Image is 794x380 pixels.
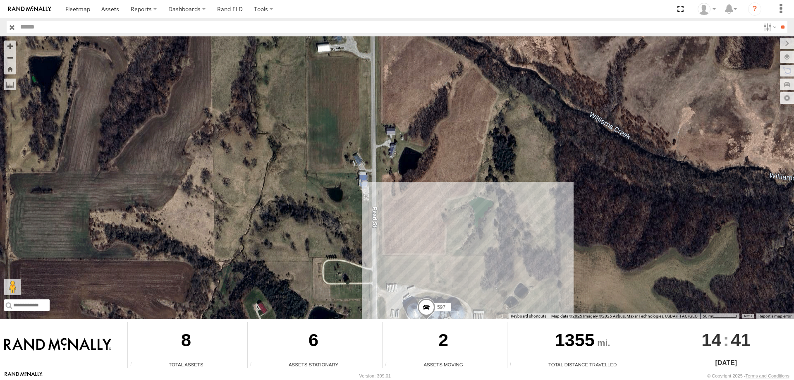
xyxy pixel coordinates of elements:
img: Rand McNally [4,338,111,352]
a: Visit our Website [5,372,43,380]
label: Search Filter Options [760,21,778,33]
label: Measure [4,79,16,90]
div: 1355 [507,322,658,361]
span: 41 [731,322,751,358]
a: Terms (opens in new tab) [744,314,752,318]
div: Assets Stationary [248,361,379,368]
div: Total Assets [128,361,244,368]
a: Terms and Conditions [746,373,789,378]
div: Total number of assets current stationary. [248,362,260,368]
button: Keyboard shortcuts [511,313,546,319]
span: 597 [437,304,445,310]
button: Zoom in [4,41,16,52]
div: 2 [383,322,504,361]
div: Total number of assets current in transit. [383,362,395,368]
button: Map Scale: 50 m per 56 pixels [700,313,739,319]
button: Zoom out [4,52,16,63]
img: rand-logo.svg [8,6,51,12]
div: Version: 309.01 [359,373,391,378]
div: : [661,322,791,358]
div: Assets Moving [383,361,504,368]
i: ? [748,2,761,16]
div: Chase Tanke [695,3,719,15]
label: Map Settings [780,92,794,104]
div: 8 [128,322,244,361]
div: [DATE] [661,358,791,368]
span: Map data ©2025 Imagery ©2025 Airbus, Maxar Technologies, USDA/FPAC/GEO [551,314,698,318]
button: Zoom Home [4,63,16,74]
div: Total Distance Travelled [507,361,658,368]
span: 14 [701,322,721,358]
a: Report a map error [758,314,792,318]
div: Total distance travelled by all assets within specified date range and applied filters [507,362,520,368]
div: Total number of Enabled Assets [128,362,140,368]
div: 6 [248,322,379,361]
div: © Copyright 2025 - [707,373,789,378]
span: 50 m [703,314,712,318]
button: Drag Pegman onto the map to open Street View [4,279,21,295]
